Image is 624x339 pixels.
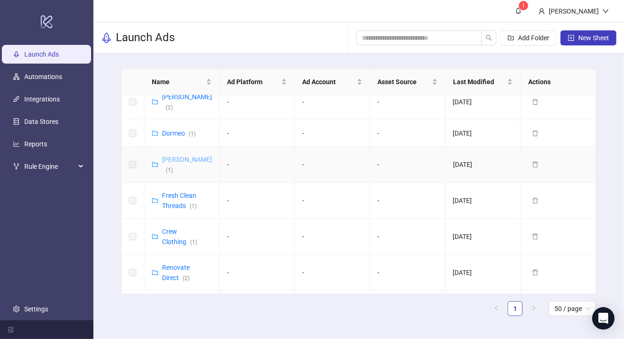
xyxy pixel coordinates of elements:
[370,291,445,317] td: -
[532,130,539,137] span: delete
[500,30,557,45] button: Add Folder
[446,291,521,317] td: [DATE]
[526,301,541,316] li: Next Page
[526,301,541,316] button: right
[295,120,370,147] td: -
[549,301,596,316] div: Page Size
[24,118,58,125] a: Data Stores
[489,301,504,316] button: left
[24,95,60,103] a: Integrations
[152,233,158,240] span: folder
[453,77,505,87] span: Last Modified
[532,233,539,240] span: delete
[183,275,190,281] span: ( 2 )
[24,73,62,80] a: Automations
[152,197,158,204] span: folder
[162,192,197,209] a: Fresh Clean Threads(1)
[568,35,574,41] span: plus-square
[162,264,190,281] a: Renovate Direct(2)
[522,2,525,9] span: 1
[24,305,48,313] a: Settings
[519,1,528,10] sup: 1
[489,301,504,316] li: Previous Page
[116,30,175,45] h3: Launch Ads
[101,32,112,43] span: rocket
[220,291,295,317] td: -
[189,130,196,137] span: ( 1 )
[370,219,445,255] td: -
[166,167,173,173] span: ( 1 )
[532,99,539,105] span: delete
[220,219,295,255] td: -
[227,77,279,87] span: Ad Platform
[545,6,603,16] div: [PERSON_NAME]
[370,255,445,291] td: -
[446,219,521,255] td: [DATE]
[592,307,615,330] div: Open Intercom Messenger
[532,269,539,276] span: delete
[220,69,295,95] th: Ad Platform
[554,302,590,316] span: 50 / page
[295,147,370,183] td: -
[24,140,47,148] a: Reports
[446,147,521,183] td: [DATE]
[152,99,158,105] span: folder
[508,35,514,41] span: folder-add
[446,255,521,291] td: [DATE]
[190,203,197,209] span: ( 1 )
[508,302,522,316] a: 1
[162,130,196,137] a: Dormeo(1)
[295,219,370,255] td: -
[162,156,212,173] a: [PERSON_NAME](1)
[152,77,204,87] span: Name
[295,84,370,120] td: -
[515,7,522,14] span: bell
[302,77,355,87] span: Ad Account
[370,183,445,219] td: -
[295,291,370,317] td: -
[295,183,370,219] td: -
[494,305,499,311] span: left
[152,130,158,137] span: folder
[152,161,158,168] span: folder
[521,69,596,95] th: Actions
[24,50,59,58] a: Launch Ads
[531,305,537,311] span: right
[220,255,295,291] td: -
[24,157,76,176] span: Rule Engine
[486,35,492,41] span: search
[295,255,370,291] td: -
[370,120,445,147] td: -
[560,30,617,45] button: New Sheet
[446,84,521,120] td: [DATE]
[532,197,539,204] span: delete
[162,228,197,245] a: Crew Clothing(1)
[220,147,295,183] td: -
[446,120,521,147] td: [DATE]
[13,163,20,170] span: fork
[220,120,295,147] td: -
[539,8,545,14] span: user
[578,34,609,42] span: New Sheet
[370,147,445,183] td: -
[220,84,295,120] td: -
[220,183,295,219] td: -
[190,239,197,245] span: ( 1 )
[144,69,220,95] th: Name
[295,69,370,95] th: Ad Account
[166,104,173,111] span: ( 2 )
[446,69,521,95] th: Last Modified
[378,77,430,87] span: Asset Source
[152,269,158,276] span: folder
[446,183,521,219] td: [DATE]
[532,161,539,168] span: delete
[370,84,445,120] td: -
[7,326,14,333] span: menu-fold
[370,69,446,95] th: Asset Source
[603,8,609,14] span: down
[518,34,549,42] span: Add Folder
[508,301,523,316] li: 1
